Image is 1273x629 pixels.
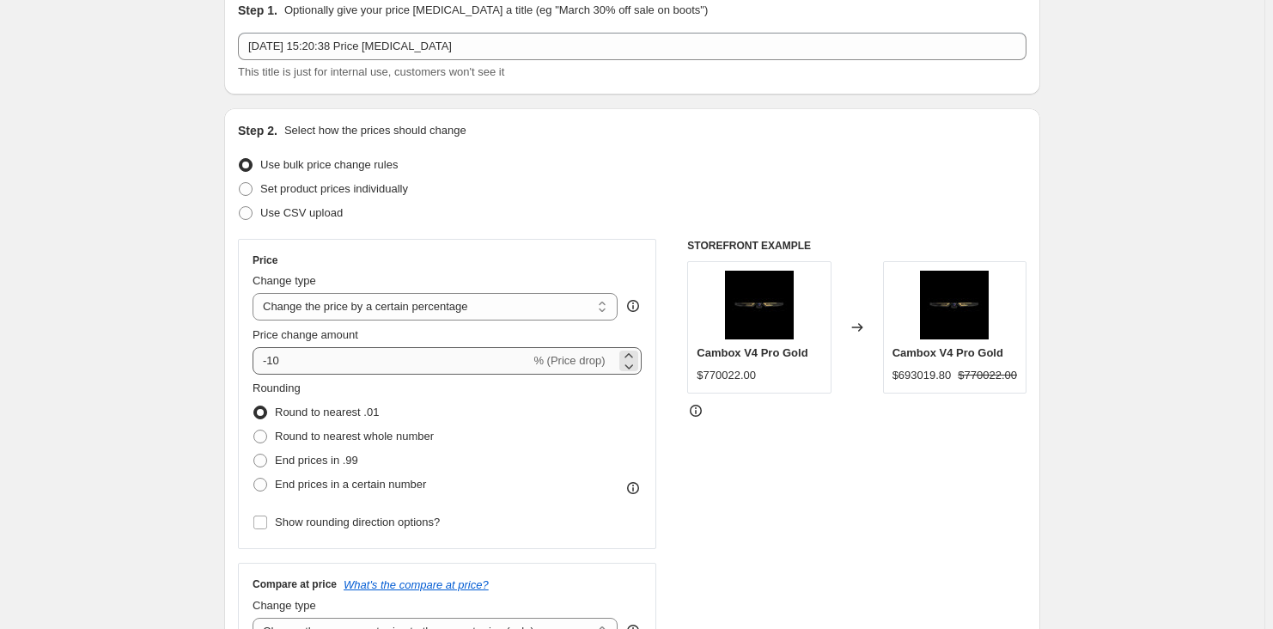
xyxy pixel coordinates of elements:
button: What's the compare at price? [344,578,489,591]
input: 30% off holiday sale [238,33,1026,60]
div: $770022.00 [697,367,756,384]
span: Rounding [253,382,301,394]
h2: Step 2. [238,122,277,139]
p: Optionally give your price [MEDICAL_DATA] a title (eg "March 30% off sale on boots") [284,2,708,19]
span: Cambox V4 Pro Gold [892,346,1003,359]
span: End prices in .99 [275,454,358,467]
span: Change type [253,599,316,612]
div: $693019.80 [892,367,952,384]
span: Show rounding direction options? [275,516,440,528]
img: cambox-v4-pro-goldcambox-v4-pro-goldcamara-de-video-4kcamboxinfinity-441964_80x.jpg [725,271,794,339]
p: Select how the prices should change [284,122,466,139]
span: Round to nearest whole number [275,430,434,443]
div: help [624,297,642,314]
span: This title is just for internal use, customers won't see it [238,65,504,78]
span: % (Price drop) [533,354,605,367]
span: Round to nearest .01 [275,406,379,418]
span: Use CSV upload [260,206,343,219]
span: Use bulk price change rules [260,158,398,171]
h6: STOREFRONT EXAMPLE [687,239,1026,253]
span: Change type [253,274,316,287]
h3: Compare at price [253,577,337,591]
span: Cambox V4 Pro Gold [697,346,807,359]
input: -15 [253,347,530,375]
strike: $770022.00 [958,367,1017,384]
img: cambox-v4-pro-goldcambox-v4-pro-goldcamara-de-video-4kcamboxinfinity-441964_80x.jpg [920,271,989,339]
span: End prices in a certain number [275,478,426,491]
h3: Price [253,253,277,267]
span: Price change amount [253,328,358,341]
span: Set product prices individually [260,182,408,195]
h2: Step 1. [238,2,277,19]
